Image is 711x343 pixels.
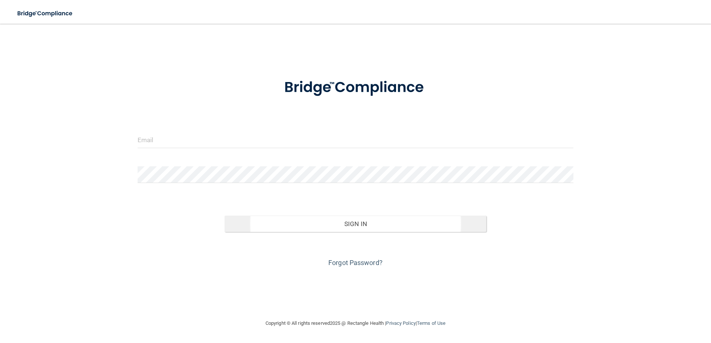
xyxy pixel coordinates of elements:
[386,320,415,326] a: Privacy Policy
[138,131,574,148] input: Email
[225,216,486,232] button: Sign In
[11,6,80,21] img: bridge_compliance_login_screen.278c3ca4.svg
[220,311,491,335] div: Copyright © All rights reserved 2025 @ Rectangle Health | |
[269,68,442,107] img: bridge_compliance_login_screen.278c3ca4.svg
[417,320,445,326] a: Terms of Use
[328,259,383,267] a: Forgot Password?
